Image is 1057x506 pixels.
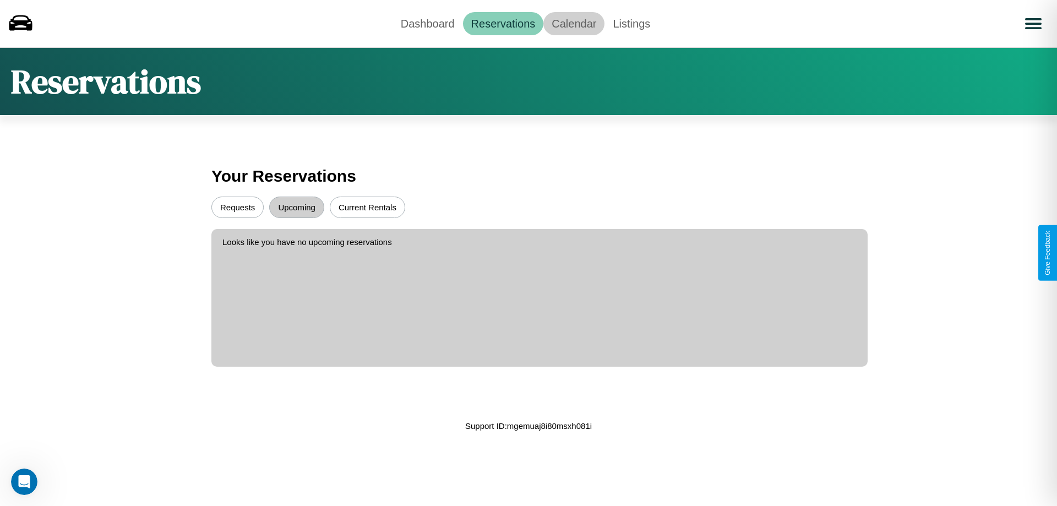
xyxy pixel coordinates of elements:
[543,12,604,35] a: Calendar
[211,161,846,191] h3: Your Reservations
[330,197,405,218] button: Current Rentals
[604,12,658,35] a: Listings
[463,12,544,35] a: Reservations
[465,418,592,433] p: Support ID: mgemuaj8i80msxh081i
[211,197,264,218] button: Requests
[222,235,857,249] p: Looks like you have no upcoming reservations
[1018,8,1049,39] button: Open menu
[269,197,324,218] button: Upcoming
[11,469,37,495] iframe: Intercom live chat
[393,12,463,35] a: Dashboard
[11,59,201,104] h1: Reservations
[1044,231,1051,275] div: Give Feedback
